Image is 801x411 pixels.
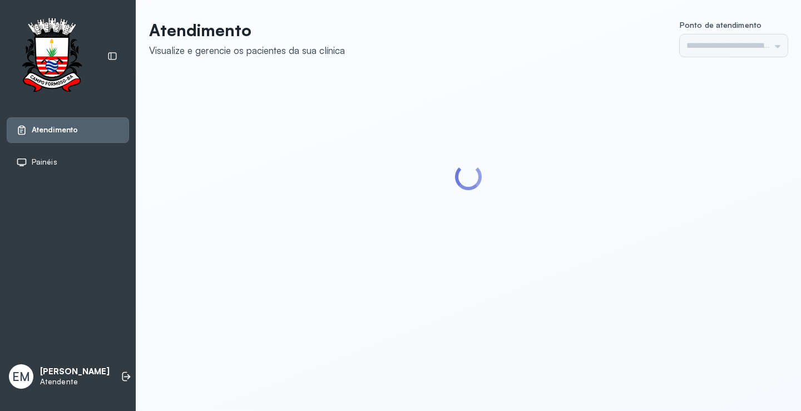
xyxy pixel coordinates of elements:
[149,20,345,40] p: Atendimento
[40,367,110,377] p: [PERSON_NAME]
[680,20,762,29] span: Ponto de atendimento
[12,18,92,95] img: Logotipo do estabelecimento
[16,125,120,136] a: Atendimento
[149,44,345,56] div: Visualize e gerencie os pacientes da sua clínica
[32,157,57,167] span: Painéis
[32,125,78,135] span: Atendimento
[40,377,110,387] p: Atendente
